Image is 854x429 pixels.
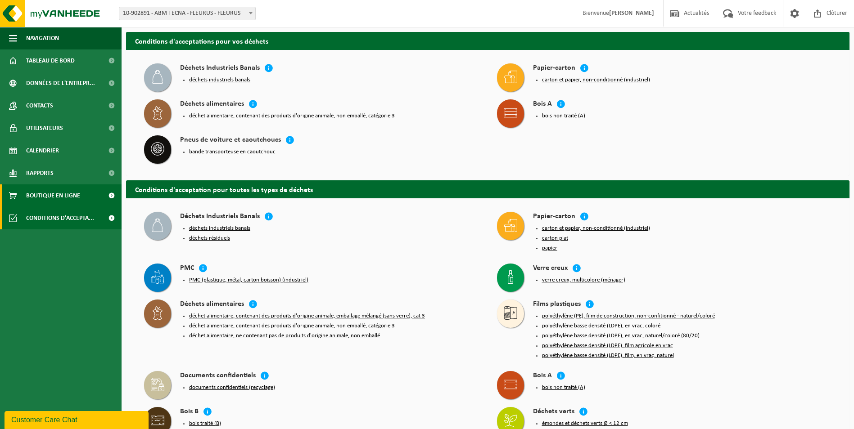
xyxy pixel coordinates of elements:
button: déchet alimentaire, contenant des produits d'origine animale, non emballé, catégorie 3 [189,112,395,120]
button: PMC (plastique, métal, carton boisson) (industriel) [189,277,308,284]
h4: Déchets Industriels Banals [180,63,260,74]
span: 10-902891 - ABM TECNA - FLEURUS - FLEURUS [119,7,255,20]
h4: Papier-carton [533,63,575,74]
h4: Bois A [533,99,552,110]
h4: Déchets alimentaires [180,299,244,310]
button: carton et papier, non-conditionné (industriel) [542,225,650,232]
h4: Déchets Industriels Banals [180,212,260,222]
span: Calendrier [26,139,59,162]
h4: Verre creux [533,264,568,274]
button: déchet alimentaire, ne contenant pas de produits d'origine animale, non emballé [189,332,380,340]
button: bois non traité (A) [542,112,585,120]
button: déchets industriels banals [189,225,250,232]
span: Utilisateurs [26,117,63,139]
h2: Conditions d'acceptations pour vos déchets [126,32,849,49]
span: Rapports [26,162,54,184]
h4: Documents confidentiels [180,371,256,381]
span: Tableau de bord [26,49,75,72]
button: documents confidentiels (recyclage) [189,384,275,391]
button: déchets industriels banals [189,76,250,84]
button: bande transporteuse en caoutchouc [189,148,276,156]
span: Boutique en ligne [26,184,80,207]
button: bois traité (B) [189,420,221,427]
button: émondes et déchets verts Ø < 12 cm [542,420,628,427]
button: papier [542,245,557,252]
iframe: chat widget [5,409,150,429]
button: polyéthylène (PE), film de construction, non-confitionné - naturel/coloré [542,313,715,320]
strong: [PERSON_NAME] [609,10,654,17]
button: déchet alimentaire, contenant des produits d'origine animale, emballage mélangé (sans verre), cat 3 [189,313,425,320]
button: déchets résiduels [189,235,230,242]
h4: Déchets verts [533,407,574,417]
button: verre creux, multicolore (ménager) [542,277,625,284]
h4: Bois B [180,407,199,417]
span: Données de l'entrepr... [26,72,95,94]
h4: Films plastiques [533,299,581,310]
h4: Déchets alimentaires [180,99,244,110]
span: Contacts [26,94,53,117]
button: carton plat [542,235,568,242]
span: Navigation [26,27,59,49]
button: polyéthylène basse densité (LDPE), film, en vrac, naturel [542,352,674,359]
h4: Bois A [533,371,552,381]
h4: PMC [180,264,194,274]
button: bois non traité (A) [542,384,585,391]
button: déchet alimentaire, contenant des produits d'origine animale, non emballé, catégorie 3 [189,322,395,330]
button: carton et papier, non-conditionné (industriel) [542,76,650,84]
button: polyéthylène basse densité (LDPE), en vrac, naturel/coloré (80/20) [542,332,700,340]
span: 10-902891 - ABM TECNA - FLEURUS - FLEURUS [119,7,256,20]
button: polyéthylène basse densité (LDPE), en vrac, coloré [542,322,660,330]
h4: Pneus de voiture et caoutchoucs [180,135,281,146]
button: polyéthylène basse densité (LDPE), film agricole en vrac [542,342,673,349]
span: Conditions d'accepta... [26,207,94,229]
h4: Papier-carton [533,212,575,222]
h2: Conditions d'acceptation pour toutes les types de déchets [126,180,849,198]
